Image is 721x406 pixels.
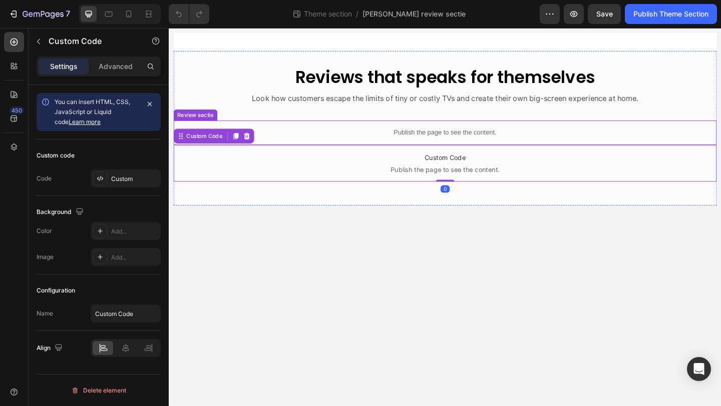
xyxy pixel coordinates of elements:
h2: Reviews that speaks for themselves [5,41,596,66]
div: Delete element [71,384,126,396]
span: Save [596,10,613,18]
span: / [356,9,358,19]
span: You can insert HTML, CSS, JavaScript or Liquid code [55,98,130,125]
span: Custom Code [5,135,596,147]
div: Custom [111,174,158,183]
div: Custom code [37,151,75,160]
div: Add... [111,253,158,262]
p: Look how customers escape the limits of tiny or costly TVs and create their own big-screen experi... [6,70,595,84]
div: Name [37,309,53,318]
button: 7 [4,4,75,24]
iframe: Design area [169,28,721,406]
div: Code [37,174,52,183]
span: Publish the page to see the content. [5,149,596,159]
div: 450 [10,106,24,114]
div: 0 [295,171,305,179]
button: Delete element [37,382,161,398]
p: Advanced [99,61,133,72]
button: Save [588,4,621,24]
p: Settings [50,61,78,72]
div: Undo/Redo [169,4,209,24]
div: Custom Code [17,113,60,122]
div: Image [37,252,54,261]
div: Review sectie [7,90,51,99]
span: Theme section [302,9,354,19]
div: Align [37,341,65,355]
a: Learn more [69,118,101,125]
div: Background [37,205,86,219]
p: 7 [66,8,70,20]
div: Open Intercom Messenger [687,357,711,381]
p: Publish the page to see the content. [5,108,596,119]
div: Configuration [37,286,75,295]
div: Add... [111,227,158,236]
div: Publish Theme Section [633,9,708,19]
span: [PERSON_NAME] review sectie [363,9,466,19]
button: Publish Theme Section [625,4,717,24]
div: Color [37,226,52,235]
p: Custom Code [49,35,134,47]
